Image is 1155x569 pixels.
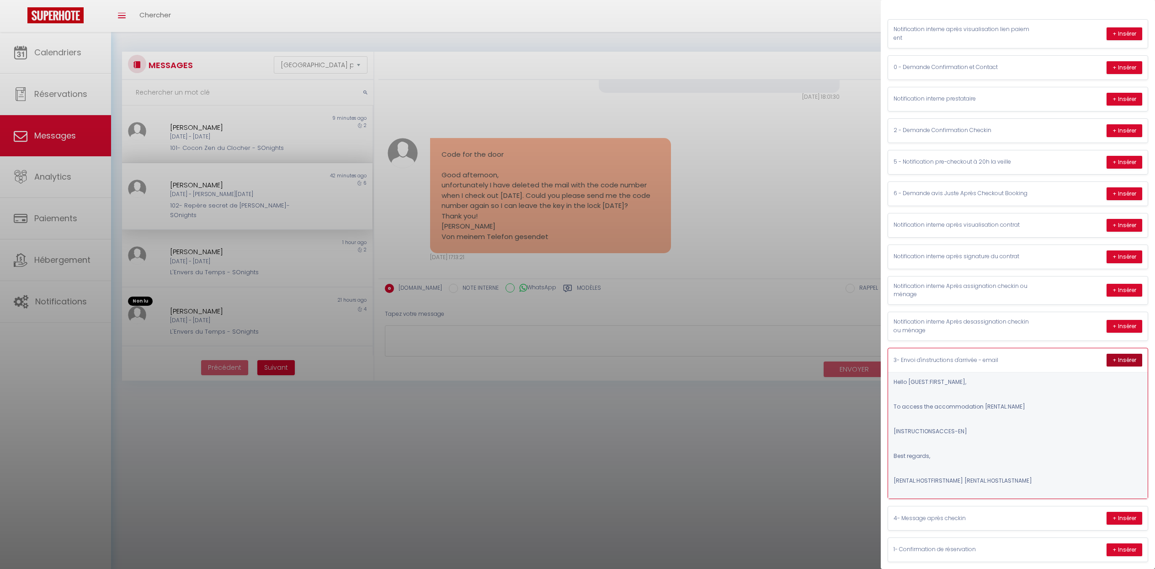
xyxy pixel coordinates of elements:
button: + Insérer [1107,219,1142,232]
p: 1- Confirmation de réservation [894,545,1031,554]
p: 3- Envoi d'instructions d'arrivée - email [894,356,1031,365]
button: + Insérer [1107,156,1142,169]
p: Notification interne Après desassignation checkin ou ménage [894,318,1031,335]
p: Notification interne après signature du contrat [894,252,1031,261]
p: Hello [GUEST:FIRST_NAME], [894,378,1032,386]
p: Notification interne après visualisation lien paiement [894,25,1031,43]
p: 4- Message après checkin [894,514,1031,523]
p: 6 - Demande avis Juste Après Checkout Booking [894,189,1031,198]
button: + Insérer [1107,187,1142,200]
button: + Insérer [1107,543,1142,556]
p: [RENTAL:HOSTFIRSTNAME] [RENTAL:HOSTLASTNAME] [894,477,1032,485]
p: Notification interne prestataire [894,95,1031,103]
pre: ​ [894,378,1032,493]
p: 2 - Demande Confirmation Checkin [894,126,1031,135]
button: + Insérer [1107,284,1142,297]
p: Notification interne Après assignation checkin ou ménage [894,282,1031,299]
button: + Insérer [1107,27,1142,40]
p: Best regards, [894,452,1032,460]
button: + Insérer [1107,250,1142,263]
p: Notification interne après visualisation contrat [894,221,1031,229]
button: + Insérer [1107,512,1142,525]
button: + Insérer [1107,354,1142,367]
button: + Insérer [1107,61,1142,74]
p: 0 - Demande Confirmation et Contact [894,63,1031,72]
p: 5 - Notification pre-checkout à 20h la veille [894,158,1031,166]
p: To access the accommodation [RENTAL:NAME] [894,403,1032,411]
button: + Insérer [1107,320,1142,333]
button: + Insérer [1107,124,1142,137]
p: [INSTRUCTIONSACCES-EN]​ [894,427,1032,436]
button: + Insérer [1107,93,1142,106]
